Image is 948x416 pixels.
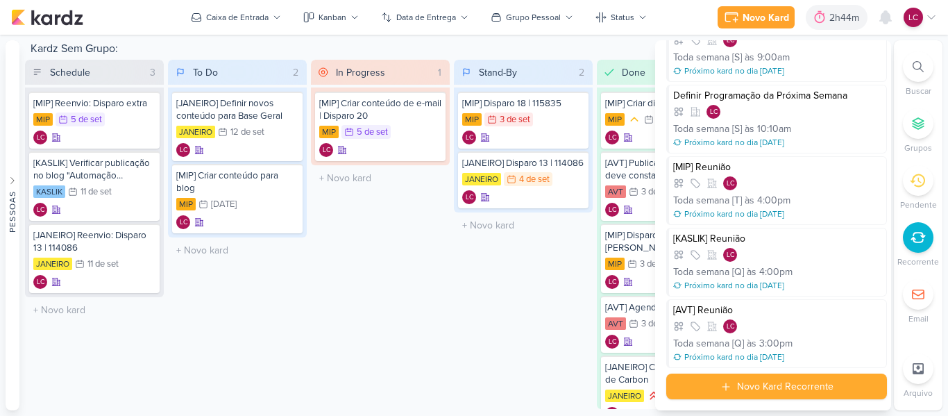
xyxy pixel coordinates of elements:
p: LC [180,147,187,154]
div: [Q] [732,265,744,279]
div: 2h44m [829,10,863,25]
div: Prioridade Alta [647,389,661,403]
div: [KASLIK] Verificar publicação no blog "Automação residencial..." [33,157,155,182]
div: [MIP] Criar conteúdo para blog [176,169,298,194]
div: às [745,193,754,208]
div: 12 de set [230,128,264,137]
div: [S] [732,122,742,136]
div: Criador(a): Laís Costa [462,190,476,204]
div: semana [696,122,729,136]
div: [JANEIRO] Definir novos conteúdo para Base Geral [176,97,298,122]
p: LC [727,38,734,44]
div: Laís Costa [723,176,737,190]
div: Criador(a): Laís Costa [605,335,619,349]
p: LC [466,135,473,142]
div: Criador(a): Laís Costa [176,143,190,157]
div: Toda [673,265,693,279]
div: 11 de set [81,188,112,197]
div: [MIP] Disparo Extra: Martim Cobertura | 115859 [605,229,727,254]
div: Criador(a): Laís Costa [605,275,619,289]
div: MIP [176,198,196,210]
div: 2 [287,65,304,80]
div: Criador(a): Laís Costa [319,143,333,157]
p: Buscar [906,85,931,97]
div: [T] [732,193,742,208]
div: Laís Costa [723,33,737,47]
div: Próximo kard no dia [DATE] [684,136,784,149]
div: Toda [673,122,693,136]
p: LC [323,147,330,154]
div: MIP [319,126,339,138]
div: Criador(a): Laís Costa [33,275,47,289]
div: 4:00pm [759,265,793,279]
div: [MIP] Criar conteúdo de e-mail | Disparo 20 [319,97,441,122]
div: Laís Costa [462,131,476,144]
input: + Novo kard [457,215,590,235]
p: Arquivo [904,387,933,399]
div: Laís Costa [462,190,476,204]
div: 9:00am [757,50,790,65]
div: Laís Costa [605,131,619,144]
div: 3 [144,65,161,80]
p: LC [37,207,44,214]
div: Novo Kard [743,10,789,25]
div: 3 de set [641,319,672,328]
div: às [747,336,756,351]
p: Recorrente [897,256,939,268]
div: [AVT] Agendar publicação [605,301,727,314]
div: Toda [673,50,693,65]
div: MIP [605,113,625,126]
div: Novo Kard Recorrente [737,379,833,394]
p: LC [727,181,734,188]
div: Laís Costa [176,143,190,157]
div: 3 de set [640,260,670,269]
p: LC [609,135,616,142]
div: Criador(a): Laís Costa [605,203,619,217]
div: 3 de set [641,188,672,197]
div: [DATE] [211,200,237,209]
div: semana [696,336,729,351]
div: [JANEIRO] Disparo 13 | 114086 [462,157,584,169]
p: Grupos [904,142,932,154]
div: [MIP] Reunião [673,161,882,174]
div: AVT [605,317,626,330]
button: Novo Kard [718,6,795,28]
p: LC [466,194,473,201]
p: LC [609,207,616,214]
div: Criador(a): Laís Costa [176,215,190,229]
p: LC [727,324,734,331]
div: MIP [33,113,53,126]
p: LC [710,109,718,116]
div: Criador(a): Laís Costa [33,203,47,217]
div: [MIP] Disparo 18 | 115835 [462,97,584,110]
div: KASLIK [33,185,65,198]
div: às [745,50,754,65]
div: Toda [673,193,693,208]
div: [JANEIRO] Reenvio: Disparo 13 | 114086 [33,229,155,254]
div: semana [696,265,729,279]
div: Definir Programação da Próxima Semana [673,90,882,102]
button: Pessoas [6,40,19,410]
div: [MIP] Reenvio: Disparo extra [33,97,155,110]
div: Laís Costa [33,203,47,217]
p: LC [609,279,616,286]
div: Laís Costa [605,335,619,349]
div: às [747,265,756,279]
p: Email [908,313,929,325]
div: semana [696,193,729,208]
div: JANEIRO [33,258,72,270]
p: LC [37,279,44,286]
div: Criador(a): Laís Costa [33,131,47,144]
div: Laís Costa [723,319,737,333]
div: 3:00pm [759,336,793,351]
div: JANEIRO [176,126,215,138]
div: 4 de set [519,175,550,184]
div: MIP [462,113,482,126]
div: Pessoas [6,190,19,232]
input: + Novo kard [28,300,161,320]
div: Toda [673,336,693,351]
div: Laís Costa [605,275,619,289]
div: 10:10am [757,122,791,136]
p: LC [609,339,616,346]
p: LC [727,252,734,259]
